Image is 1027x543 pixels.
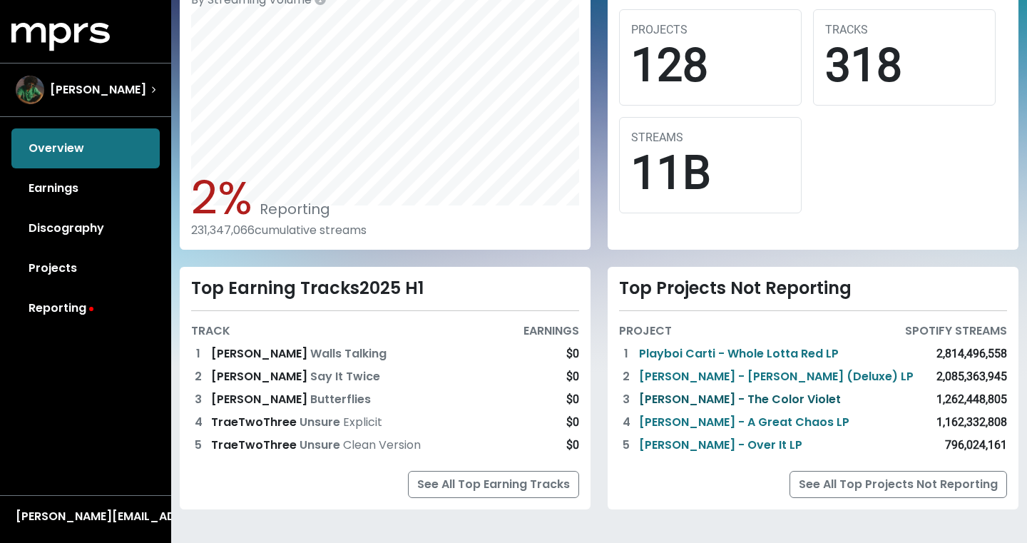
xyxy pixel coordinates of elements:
[252,199,330,219] span: Reporting
[639,414,849,431] a: [PERSON_NAME] - A Great Chaos LP
[50,81,146,98] span: [PERSON_NAME]
[16,76,44,104] img: The selected account / producer
[191,323,230,340] div: TRACK
[191,368,205,385] div: 2
[619,345,633,362] div: 1
[408,471,579,498] a: See All Top Earning Tracks
[945,437,1007,454] div: 796,024,161
[191,437,205,454] div: 5
[936,345,1007,362] div: 2,814,496,558
[566,368,579,385] div: $0
[566,414,579,431] div: $0
[936,414,1007,431] div: 1,162,332,808
[191,345,205,362] div: 1
[790,471,1007,498] a: See All Top Projects Not Reporting
[310,345,387,362] span: Walls Talking
[191,223,579,237] div: 231,347,066 cumulative streams
[825,39,983,93] div: 318
[191,278,579,299] div: Top Earning Tracks 2025 H1
[211,368,310,385] span: [PERSON_NAME]
[310,368,380,385] span: Say It Twice
[825,21,983,39] div: TRACKS
[11,28,110,44] a: mprs logo
[619,414,633,431] div: 4
[211,437,300,453] span: TraeTwoThree
[191,166,252,230] span: 2%
[639,391,841,408] a: [PERSON_NAME] - The Color Violet
[300,437,340,453] span: Unsure
[619,391,633,408] div: 3
[310,391,371,407] span: Butterflies
[211,391,310,407] span: [PERSON_NAME]
[631,146,790,201] div: 11B
[211,414,300,430] span: TraeTwoThree
[619,278,1007,299] div: Top Projects Not Reporting
[631,129,790,146] div: STREAMS
[16,508,155,525] div: [PERSON_NAME][EMAIL_ADDRESS][DOMAIN_NAME]
[619,368,633,385] div: 2
[340,437,421,453] span: Clean Version
[566,391,579,408] div: $0
[936,368,1007,385] div: 2,085,363,945
[639,345,839,362] a: Playboi Carti - Whole Lotta Red LP
[566,437,579,454] div: $0
[11,507,160,526] button: [PERSON_NAME][EMAIL_ADDRESS][DOMAIN_NAME]
[211,345,310,362] span: [PERSON_NAME]
[566,345,579,362] div: $0
[905,323,1007,340] div: SPOTIFY STREAMS
[631,39,790,93] div: 128
[631,21,790,39] div: PROJECTS
[191,414,205,431] div: 4
[11,168,160,208] a: Earnings
[11,208,160,248] a: Discography
[619,323,672,340] div: PROJECT
[936,391,1007,408] div: 1,262,448,805
[523,323,579,340] div: EARNINGS
[639,368,914,385] a: [PERSON_NAME] - [PERSON_NAME] (Deluxe) LP
[340,414,382,430] span: Explicit
[11,248,160,288] a: Projects
[11,288,160,328] a: Reporting
[619,437,633,454] div: 5
[639,437,802,454] a: [PERSON_NAME] - Over It LP
[191,391,205,408] div: 3
[300,414,340,430] span: Unsure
